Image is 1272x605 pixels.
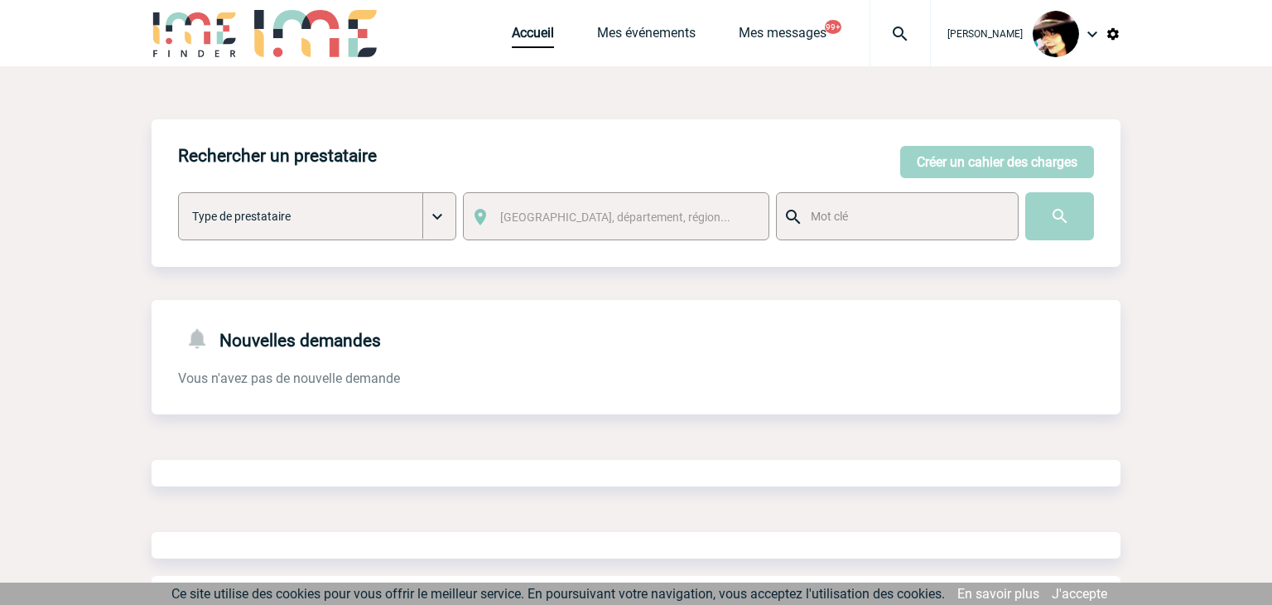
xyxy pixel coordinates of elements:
[152,10,238,57] img: IME-Finder
[947,28,1023,40] span: [PERSON_NAME]
[512,25,554,48] a: Accueil
[597,25,696,48] a: Mes événements
[739,25,826,48] a: Mes messages
[1025,192,1094,240] input: Submit
[178,146,377,166] h4: Rechercher un prestataire
[178,327,381,351] h4: Nouvelles demandes
[500,211,730,224] span: [GEOGRAPHIC_DATA], département, région...
[957,586,1039,602] a: En savoir plus
[171,586,945,602] span: Ce site utilise des cookies pour vous offrir le meilleur service. En poursuivant votre navigation...
[1052,586,1107,602] a: J'accepte
[185,327,219,351] img: notifications-24-px-g.png
[1033,11,1079,57] img: 101023-0.jpg
[807,206,1003,227] input: Mot clé
[178,370,400,386] span: Vous n'avez pas de nouvelle demande
[825,20,841,34] button: 99+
